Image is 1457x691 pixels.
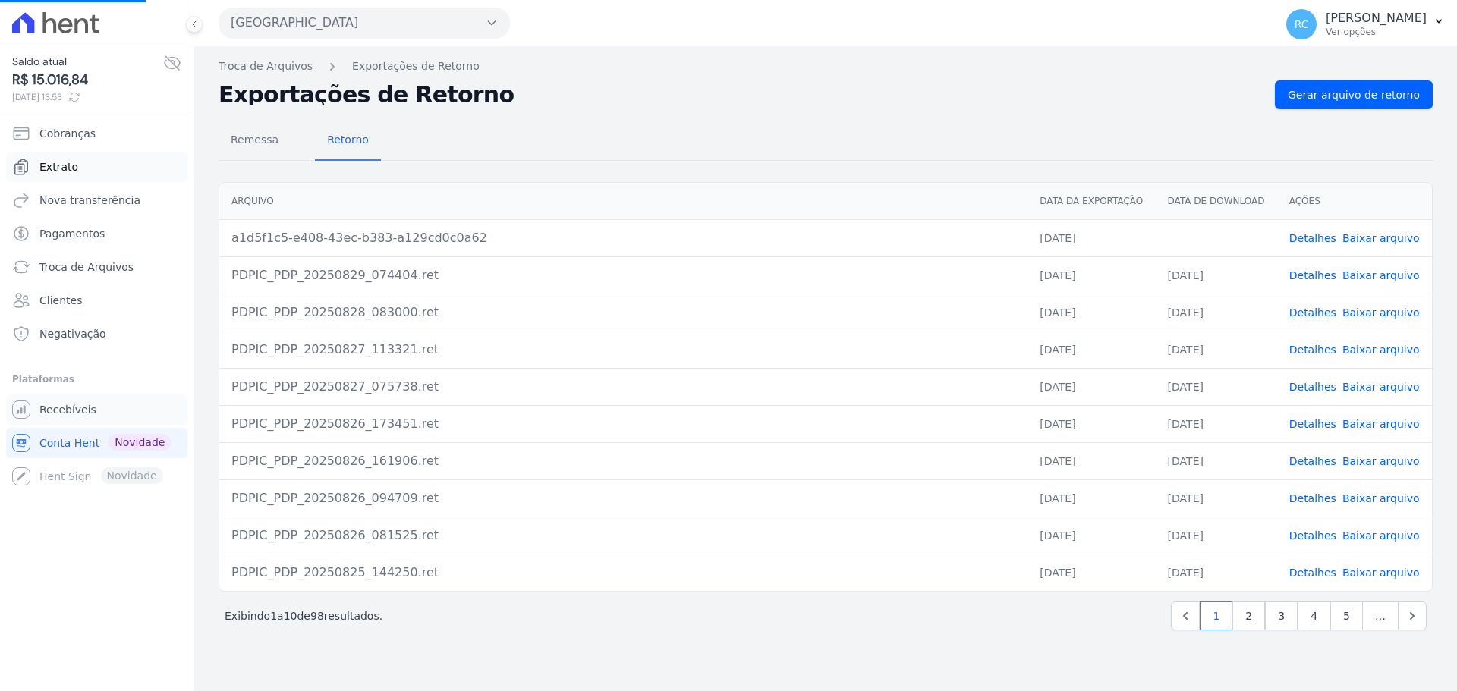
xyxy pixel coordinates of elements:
[1342,232,1420,244] a: Baixar arquivo
[1156,256,1277,294] td: [DATE]
[219,8,510,38] button: [GEOGRAPHIC_DATA]
[231,229,1015,247] div: a1d5f1c5-e408-43ec-b383-a129cd0c0a62
[1275,80,1433,109] a: Gerar arquivo de retorno
[231,452,1015,470] div: PDPIC_PDP_20250826_161906.ret
[1289,529,1336,542] a: Detalhes
[231,341,1015,359] div: PDPIC_PDP_20250827_113321.ret
[1027,331,1155,368] td: [DATE]
[219,58,1433,74] nav: Breadcrumb
[1027,479,1155,517] td: [DATE]
[1027,517,1155,554] td: [DATE]
[231,489,1015,507] div: PDPIC_PDP_20250826_094709.ret
[1289,269,1336,281] a: Detalhes
[1289,232,1336,244] a: Detalhes
[6,152,187,182] a: Extrato
[6,218,187,249] a: Pagamentos
[318,124,378,155] span: Retorno
[231,415,1015,433] div: PDPIC_PDP_20250826_173451.ret
[1326,11,1427,26] p: [PERSON_NAME]
[1156,554,1277,591] td: [DATE]
[39,293,82,308] span: Clientes
[1288,87,1420,102] span: Gerar arquivo de retorno
[310,610,324,622] span: 98
[1289,492,1336,504] a: Detalhes
[219,121,291,161] a: Remessa
[1171,601,1200,630] a: Previous
[1342,529,1420,542] a: Baixar arquivo
[1298,601,1330,630] a: 4
[231,378,1015,396] div: PDPIC_PDP_20250827_075738.ret
[1156,368,1277,405] td: [DATE]
[1027,219,1155,256] td: [DATE]
[39,326,106,341] span: Negativação
[1027,294,1155,331] td: [DATE]
[1289,418,1336,430] a: Detalhes
[1342,306,1420,319] a: Baixar arquivo
[219,84,1263,105] h2: Exportações de Retorno
[39,193,140,208] span: Nova transferência
[1265,601,1298,630] a: 3
[1289,306,1336,319] a: Detalhes
[219,58,313,74] a: Troca de Arquivos
[1326,26,1427,38] p: Ver opções
[1289,455,1336,467] a: Detalhes
[1277,183,1432,220] th: Ações
[1156,479,1277,517] td: [DATE]
[1274,3,1457,46] button: RC [PERSON_NAME] Ver opções
[6,118,187,149] a: Cobranças
[1342,567,1420,579] a: Baixar arquivo
[12,90,163,104] span: [DATE] 13:53
[222,124,288,155] span: Remessa
[1342,455,1420,467] a: Baixar arquivo
[1289,567,1336,579] a: Detalhes
[284,610,297,622] span: 10
[39,159,78,174] span: Extrato
[39,126,96,141] span: Cobranças
[12,54,163,70] span: Saldo atual
[352,58,480,74] a: Exportações de Retorno
[1232,601,1265,630] a: 2
[1027,405,1155,442] td: [DATE]
[1027,442,1155,479] td: [DATE]
[1362,601,1399,630] span: …
[231,266,1015,284] div: PDPIC_PDP_20250829_074404.ret
[1027,368,1155,405] td: [DATE]
[6,252,187,282] a: Troca de Arquivos
[231,526,1015,545] div: PDPIC_PDP_20250826_081525.ret
[1330,601,1363,630] a: 5
[39,402,96,417] span: Recebíveis
[1289,381,1336,393] a: Detalhes
[1156,517,1277,554] td: [DATE]
[1398,601,1427,630] a: Next
[231,564,1015,582] div: PDPIC_PDP_20250825_144250.ret
[225,608,382,623] p: Exibindo a de resultados.
[1342,381,1420,393] a: Baixar arquivo
[12,118,181,492] nav: Sidebar
[1156,183,1277,220] th: Data de Download
[1027,554,1155,591] td: [DATE]
[315,121,381,161] a: Retorno
[109,434,171,451] span: Novidade
[1027,183,1155,220] th: Data da Exportação
[12,70,163,90] span: R$ 15.016,84
[1342,418,1420,430] a: Baixar arquivo
[1027,256,1155,294] td: [DATE]
[1156,331,1277,368] td: [DATE]
[1342,492,1420,504] a: Baixar arquivo
[6,428,187,458] a: Conta Hent Novidade
[1200,601,1232,630] a: 1
[39,226,105,241] span: Pagamentos
[12,370,181,388] div: Plataformas
[6,185,187,215] a: Nova transferência
[1295,19,1309,30] span: RC
[1342,269,1420,281] a: Baixar arquivo
[39,435,99,451] span: Conta Hent
[6,394,187,425] a: Recebíveis
[270,610,277,622] span: 1
[1342,344,1420,356] a: Baixar arquivo
[1289,344,1336,356] a: Detalhes
[1156,442,1277,479] td: [DATE]
[231,303,1015,322] div: PDPIC_PDP_20250828_083000.ret
[1156,405,1277,442] td: [DATE]
[1156,294,1277,331] td: [DATE]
